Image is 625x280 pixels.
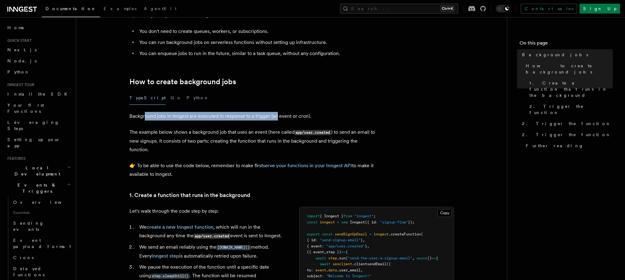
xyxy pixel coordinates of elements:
[7,25,25,31] span: Home
[529,103,613,116] span: 2. Trigger the function
[326,268,328,272] span: .
[129,207,284,215] p: Let's walk through the code step by step:
[129,191,250,199] a: 1. Create a function that runs in the background
[100,2,140,17] a: Examples
[523,140,613,151] a: Further reading
[432,256,436,260] span: =>
[417,256,427,260] span: async
[320,238,361,242] span: "send-signup-email"
[315,238,318,242] span: :
[5,179,72,197] button: Events & Triggers
[137,49,375,58] li: You can enqueue jobs to run in the future, similar to a task queue, without any configuration.
[369,232,371,236] span: =
[322,232,333,236] span: const
[5,82,34,87] span: Inngest tour
[326,244,365,248] span: "app/user.created"
[361,238,363,242] span: }
[522,52,588,58] span: Background jobs
[386,262,391,266] span: ({
[151,273,190,278] a: step.sleepUntil()
[580,4,620,14] a: Sign Up
[340,4,458,14] button: Search...Ctrl+K
[144,6,176,11] span: AgentKit
[137,38,375,47] li: You can run background jobs on serverless functions without setting up infrastructure.
[374,232,389,236] span: inngest
[216,244,251,250] a: [DOMAIN_NAME]()
[322,274,324,278] span: :
[11,235,72,252] a: Event payload format
[333,262,352,266] span: sesclient
[363,238,365,242] span: ,
[521,4,577,14] a: Contact sales
[307,220,318,224] span: const
[520,39,613,49] h4: On this page
[437,209,452,217] button: Copy
[7,92,71,97] span: Install the SDK
[412,256,414,260] span: ,
[171,91,182,105] button: Go
[320,220,335,224] span: inngest
[346,256,348,260] span: (
[341,220,348,224] span: new
[315,256,326,260] span: await
[352,262,386,266] span: .clientsendEmail
[529,80,613,98] span: 1. Create a function that runs in the background
[5,162,72,179] button: Local Development
[5,66,72,77] a: Python
[365,244,367,248] span: }
[335,232,367,236] span: sendSignUpEmail
[7,47,37,52] span: Next.js
[129,128,375,154] p: The example below shows a background job that uses an event (here called ) to send an email to ne...
[152,253,179,259] a: Inngest step
[326,274,371,278] span: "Welcome to Inngest!"
[315,268,326,272] span: event
[194,234,230,239] code: app/user.created
[526,143,583,149] span: Further reading
[151,274,190,279] code: step.sleepUntil()
[13,255,34,260] span: Crons
[11,208,72,218] span: Essentials
[11,197,72,208] a: Overview
[307,250,324,254] span: ({ event
[129,112,375,120] p: Background jobs in Inngest are executed in response to a trigger (an event or cron).
[42,2,100,17] a: Documentation
[137,223,284,240] li: We , which will run in the background any time the event is sent to Inngest.
[320,262,330,266] span: await
[380,220,408,224] span: "signup-flow"
[337,256,346,260] span: .run
[328,268,337,272] span: data
[520,49,613,60] a: Background jobs
[129,161,375,179] p: 👉 To be able to use the code below, remember to make first to make it available to Inngest.
[520,118,613,129] a: 2. Trigger the function
[441,6,454,12] kbd: Ctrl+K
[374,214,376,218] span: ;
[147,224,213,230] a: create a new Inngest function
[389,232,421,236] span: .createFunction
[324,250,326,254] span: ,
[523,60,613,77] a: How to create background jobs
[13,221,44,232] span: Sending events
[421,232,423,236] span: (
[13,238,71,249] span: Event payload format
[5,117,72,134] a: Leveraging Steps
[522,120,611,127] span: 2. Trigger the function
[527,77,613,101] a: 1. Create a function that runs in the background
[436,256,438,260] span: {
[5,134,72,151] a: Setting up your app
[343,214,352,218] span: from
[311,268,313,272] span: :
[7,69,30,74] span: Python
[7,137,60,148] span: Setting up your app
[5,156,26,161] span: Features
[367,244,369,248] span: ,
[337,220,339,224] span: =
[5,22,72,33] a: Home
[341,250,346,254] span: =>
[322,244,324,248] span: :
[137,27,375,36] li: You don't need to create queues, workers, or subscriptions.
[129,91,166,105] button: TypeScript
[7,58,37,63] span: Node.js
[365,220,376,224] span: ({ id
[427,256,432,260] span: ()
[376,220,378,224] span: :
